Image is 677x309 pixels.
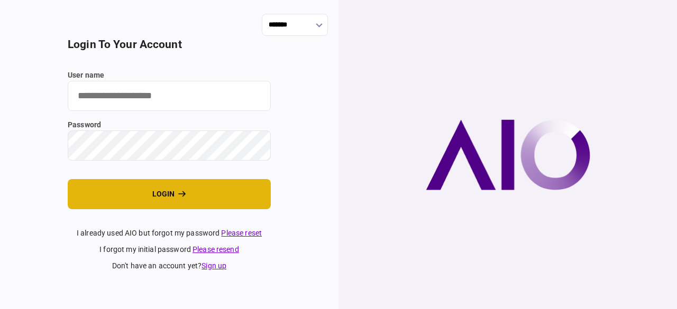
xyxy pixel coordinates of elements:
[68,70,271,81] label: user name
[426,119,590,190] img: AIO company logo
[262,14,328,36] input: show language options
[221,229,262,237] a: Please reset
[68,228,271,239] div: I already used AIO but forgot my password
[68,81,271,111] input: user name
[68,260,271,271] div: don't have an account yet ?
[68,119,271,130] label: password
[68,130,271,161] input: password
[193,245,239,254] a: Please resend
[202,261,226,270] a: Sign up
[68,38,271,51] h2: login to your account
[68,244,271,255] div: I forgot my initial password
[68,179,271,209] button: login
